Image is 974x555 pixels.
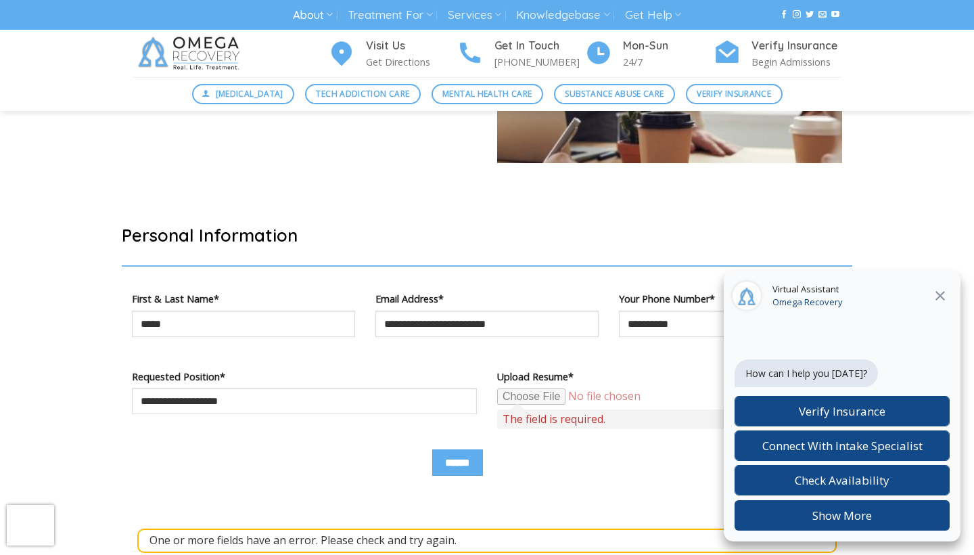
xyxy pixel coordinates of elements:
[686,84,783,104] a: Verify Insurance
[366,54,457,70] p: Get Directions
[623,37,714,55] h4: Mon-Sun
[293,3,333,28] a: About
[432,84,543,104] a: Mental Health Care
[442,87,532,100] span: Mental Health Care
[305,84,421,104] a: Tech Addiction Care
[697,87,771,100] span: Verify Insurance
[122,224,852,246] h2: Personal Information
[132,30,250,77] img: Omega Recovery
[494,37,585,55] h4: Get In Touch
[619,291,842,307] label: Your Phone Number*
[497,409,842,429] span: The field is required.
[132,224,842,553] form: Contact form
[216,87,283,100] span: [MEDICAL_DATA]
[132,291,355,307] label: First & Last Name*
[137,529,837,553] div: One or more fields have an error. Please check and try again.
[457,37,585,70] a: Get In Touch [PHONE_NUMBER]
[806,10,814,20] a: Follow on Twitter
[375,291,599,307] label: Email Address*
[132,369,477,384] label: Requested Position*
[366,37,457,55] h4: Visit Us
[328,37,457,70] a: Visit Us Get Directions
[751,54,842,70] p: Begin Admissions
[516,3,609,28] a: Knowledgebase
[831,10,839,20] a: Follow on YouTube
[780,10,788,20] a: Follow on Facebook
[623,54,714,70] p: 24/7
[793,10,801,20] a: Follow on Instagram
[554,84,675,104] a: Substance Abuse Care
[316,87,409,100] span: Tech Addiction Care
[494,54,585,70] p: [PHONE_NUMBER]
[625,3,681,28] a: Get Help
[497,369,842,384] label: Upload Resume*
[818,10,827,20] a: Send us an email
[192,84,295,104] a: [MEDICAL_DATA]
[565,87,664,100] span: Substance Abuse Care
[751,37,842,55] h4: Verify Insurance
[714,37,842,70] a: Verify Insurance Begin Admissions
[348,3,432,28] a: Treatment For
[448,3,501,28] a: Services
